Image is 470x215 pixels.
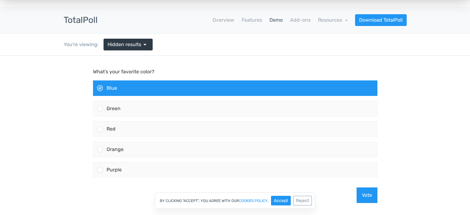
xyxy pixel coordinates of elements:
[141,41,149,48] span: arrow_drop_down
[155,192,315,209] div: By clicking "Accept", you agree with our .
[290,16,311,24] a: Add-ons
[271,196,291,205] button: Accept
[357,132,377,147] button: Vote
[355,14,407,26] a: Download TotalPoll
[107,50,121,56] span: Green
[108,41,141,48] span: Hidden results
[239,199,268,203] a: cookies policy
[293,196,312,205] button: Reject
[107,91,124,97] span: Orange
[64,15,98,25] h3: TotalPoll
[104,39,153,50] a: Hidden results arrow_drop_down
[93,12,377,20] p: What's your favorite color?
[107,70,116,76] span: Red
[107,111,122,117] span: Purple
[242,16,262,24] a: Features
[269,16,283,24] a: Demo
[213,16,234,24] a: Overview
[318,17,348,23] a: Resources
[64,41,104,48] div: You're viewing:
[107,29,117,35] span: Blue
